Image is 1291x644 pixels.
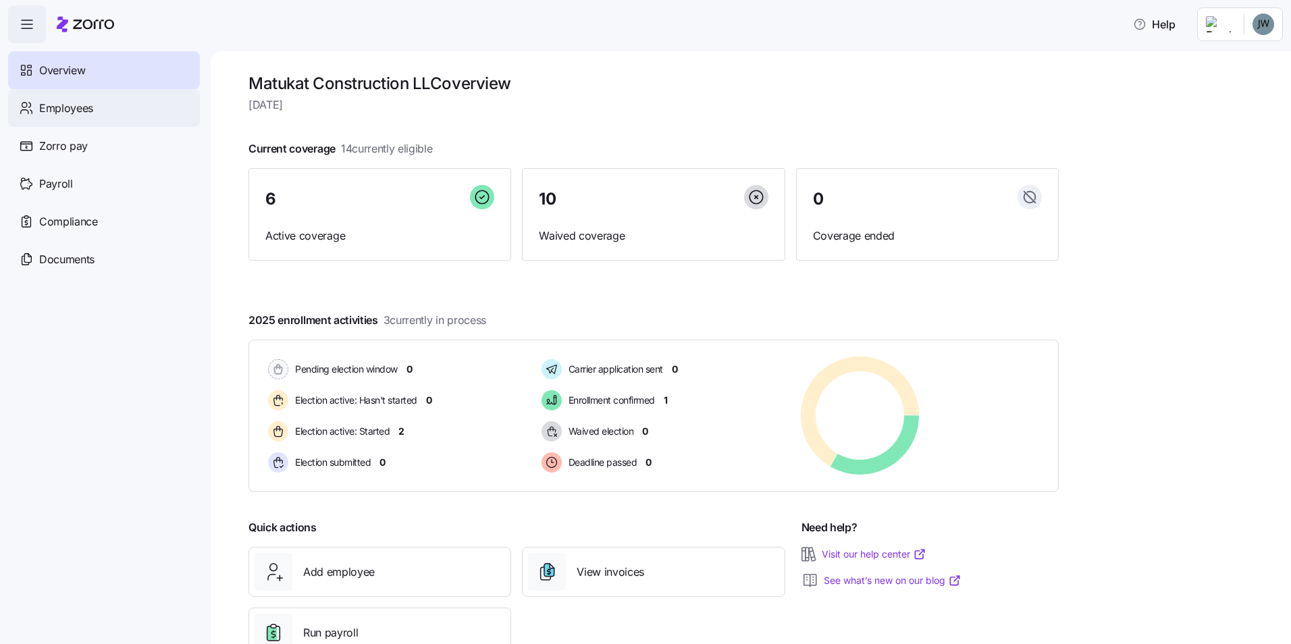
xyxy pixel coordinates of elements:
[39,213,98,230] span: Compliance
[291,394,417,407] span: Election active: Hasn't started
[822,547,926,561] a: Visit our help center
[1133,16,1176,32] span: Help
[539,191,556,207] span: 10
[564,425,634,438] span: Waived election
[801,519,858,536] span: Need help?
[1122,11,1186,38] button: Help
[642,425,648,438] span: 0
[8,240,200,278] a: Documents
[813,227,1042,244] span: Coverage ended
[398,425,404,438] span: 2
[248,312,486,329] span: 2025 enrollment activities
[341,140,433,157] span: 14 currently eligible
[291,425,390,438] span: Election active: Started
[564,456,637,469] span: Deadline passed
[303,564,375,581] span: Add employee
[291,363,398,376] span: Pending election window
[824,574,961,587] a: See what’s new on our blog
[8,51,200,89] a: Overview
[384,312,486,329] span: 3 currently in process
[664,394,668,407] span: 1
[248,97,1059,113] span: [DATE]
[39,176,73,192] span: Payroll
[39,100,93,117] span: Employees
[1206,16,1233,32] img: Employer logo
[672,363,678,376] span: 0
[577,564,644,581] span: View invoices
[265,191,276,207] span: 6
[248,73,1059,94] h1: Matukat Construction LLC overview
[303,624,358,641] span: Run payroll
[8,203,200,240] a: Compliance
[39,138,88,155] span: Zorro pay
[564,363,663,376] span: Carrier application sent
[248,140,433,157] span: Current coverage
[406,363,413,376] span: 0
[39,62,85,79] span: Overview
[265,227,494,244] span: Active coverage
[39,251,95,268] span: Documents
[379,456,386,469] span: 0
[813,191,824,207] span: 0
[1253,14,1274,35] img: ec81f205da390930e66a9218cf0964b0
[564,394,655,407] span: Enrollment confirmed
[291,456,371,469] span: Election submitted
[645,456,652,469] span: 0
[8,89,200,127] a: Employees
[426,394,432,407] span: 0
[248,519,317,536] span: Quick actions
[8,165,200,203] a: Payroll
[8,127,200,165] a: Zorro pay
[539,227,768,244] span: Waived coverage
